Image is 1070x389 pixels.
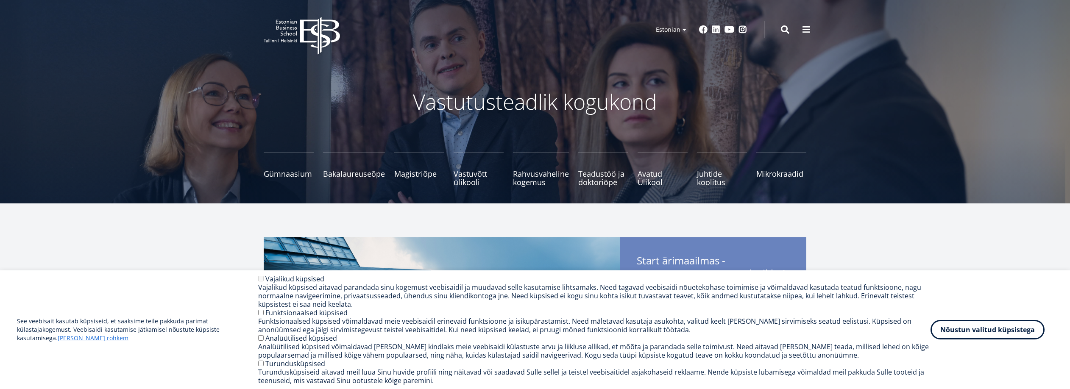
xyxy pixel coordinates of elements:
[738,25,747,34] a: Instagram
[697,169,747,186] span: Juhtide koolitus
[258,317,931,334] div: Funktsionaalsed küpsised võimaldavad meie veebisaidil erinevaid funktsioone ja isikupärastamist. ...
[637,254,789,282] span: Start ärimaailmas - [PERSON_NAME] oma
[264,169,314,178] span: Gümnaasium
[699,25,708,34] a: Facebook
[578,153,628,186] a: Teadustöö ja doktoriõpe
[265,274,324,283] label: Vajalikud küpsised
[258,342,931,359] div: Analüütilised küpsised võimaldavad [PERSON_NAME] kindlaks meie veebisaidi külastuste arvu ja liik...
[931,320,1045,339] button: Nõustun valitud küpsistega
[513,169,569,186] span: Rahvusvaheline kogemus
[756,169,806,178] span: Mikrokraadid
[258,368,931,385] div: Turundusküpsiseid aitavad meil luua Sinu huvide profiili ning näitavad või saadavad Sulle sellel ...
[513,153,569,186] a: Rahvusvaheline kogemus
[265,308,348,317] label: Funktsionaalsed küpsised
[310,89,760,114] p: Vastutusteadlik kogukond
[265,333,337,343] label: Analüütilised küpsised
[323,153,385,186] a: Bakalaureuseõpe
[638,153,688,186] a: Avatud Ülikool
[578,169,628,186] span: Teadustöö ja doktoriõpe
[697,153,747,186] a: Juhtide koolitus
[712,25,720,34] a: Linkedin
[394,169,444,178] span: Magistriõpe
[739,267,785,280] span: tulevikku!
[724,25,734,34] a: Youtube
[264,153,314,186] a: Gümnaasium
[258,283,931,308] div: Vajalikud küpsised aitavad parandada sinu kogemust veebisaidil ja muudavad selle kasutamise lihts...
[323,169,385,178] span: Bakalaureuseõpe
[756,153,806,186] a: Mikrokraadid
[58,334,128,342] a: [PERSON_NAME] rohkem
[638,169,688,186] span: Avatud Ülikool
[454,153,504,186] a: Vastuvõtt ülikooli
[265,359,325,368] label: Turundusküpsised
[394,153,444,186] a: Magistriõpe
[454,169,504,186] span: Vastuvõtt ülikooli
[17,317,258,342] p: See veebisait kasutab küpsiseid, et saaksime teile pakkuda parimat külastajakogemust. Veebisaidi ...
